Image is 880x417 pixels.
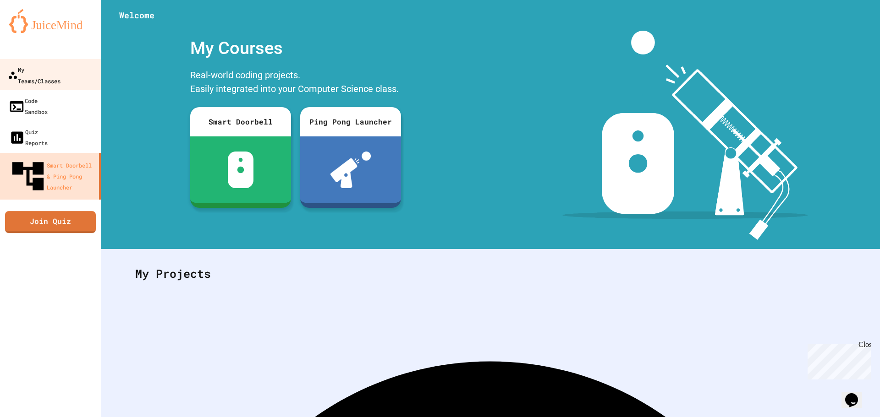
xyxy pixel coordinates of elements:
[9,9,92,33] img: logo-orange.svg
[804,341,871,379] iframe: chat widget
[9,95,48,118] div: Code Sandbox
[9,126,48,148] div: Quiz Reports
[9,157,95,195] div: Smart Doorbell & Ping Pong Launcher
[300,107,401,136] div: Ping Pong Launcher
[8,64,60,86] div: My Teams/Classes
[330,152,371,188] img: ppl-with-ball.png
[4,4,63,58] div: Chat with us now!Close
[841,380,871,408] iframe: chat widget
[186,31,406,66] div: My Courses
[228,152,254,188] img: sdb-white.svg
[126,256,855,292] div: My Projects
[190,107,291,136] div: Smart Doorbell
[562,31,808,240] img: banner-image-my-projects.png
[5,211,96,233] a: Join Quiz
[186,66,406,100] div: Real-world coding projects. Easily integrated into your Computer Science class.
